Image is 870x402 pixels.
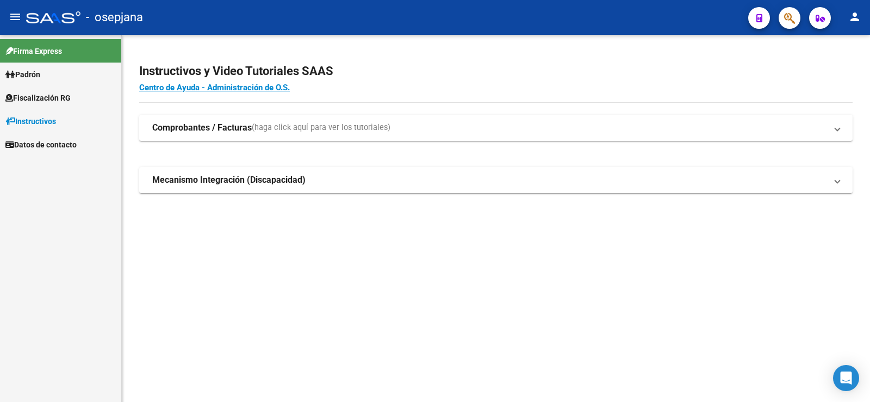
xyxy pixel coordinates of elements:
strong: Comprobantes / Facturas [152,122,252,134]
mat-icon: menu [9,10,22,23]
span: (haga click aquí para ver los tutoriales) [252,122,390,134]
a: Centro de Ayuda - Administración de O.S. [139,83,290,92]
span: - osepjana [86,5,143,29]
span: Datos de contacto [5,139,77,151]
mat-expansion-panel-header: Mecanismo Integración (Discapacidad) [139,167,853,193]
span: Firma Express [5,45,62,57]
div: Open Intercom Messenger [833,365,859,391]
span: Padrón [5,69,40,81]
mat-expansion-panel-header: Comprobantes / Facturas(haga click aquí para ver los tutoriales) [139,115,853,141]
h2: Instructivos y Video Tutoriales SAAS [139,61,853,82]
span: Fiscalización RG [5,92,71,104]
mat-icon: person [848,10,861,23]
strong: Mecanismo Integración (Discapacidad) [152,174,306,186]
span: Instructivos [5,115,56,127]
